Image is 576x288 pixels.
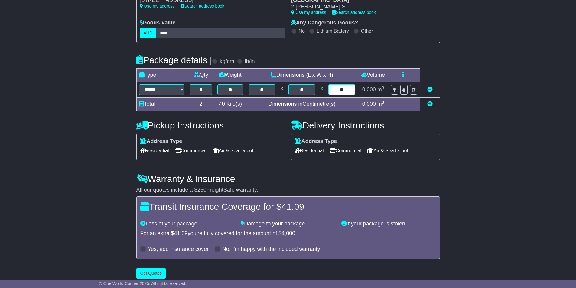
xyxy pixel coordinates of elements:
label: Yes, add insurance cover [148,246,209,253]
label: Goods Value [140,20,176,26]
label: kg/cm [220,58,234,65]
div: 2 [PERSON_NAME] ST [291,4,431,10]
a: Add new item [427,101,433,107]
h4: Delivery Instructions [291,120,440,130]
a: Use my address [140,4,175,8]
span: Residential [295,146,324,155]
td: Volume [358,68,388,82]
span: 40 [219,101,225,107]
label: Lithium Battery [317,28,349,34]
h4: Package details | [136,55,212,65]
a: Search address book [181,4,224,8]
label: AUD [140,28,157,38]
span: 250 [197,187,207,193]
h4: Warranty & Insurance [136,174,440,184]
span: Residential [140,146,169,155]
td: Dimensions in Centimetre(s) [246,97,358,111]
a: Search address book [332,10,376,15]
td: Kilo(s) [215,97,246,111]
a: Remove this item [427,86,433,92]
label: No [299,28,305,34]
span: 0.000 [362,86,376,92]
label: Any Dangerous Goods? [291,20,358,26]
h4: Pickup Instructions [136,120,285,130]
span: Commercial [175,146,207,155]
h4: Transit Insurance Coverage for $ [140,202,436,212]
div: Damage to your package [238,221,338,227]
td: x [318,82,326,97]
sup: 3 [382,86,384,90]
td: Dimensions (L x W x H) [246,68,358,82]
span: 41.09 [174,230,188,236]
span: m [377,86,384,92]
td: Weight [215,68,246,82]
span: Air & Sea Depot [213,146,253,155]
div: All our quotes include a $ FreightSafe warranty. [136,187,440,193]
span: 4,000 [281,230,295,236]
td: Total [136,97,187,111]
span: Air & Sea Depot [367,146,408,155]
sup: 3 [382,100,384,105]
div: If your package is stolen [338,221,439,227]
a: Use my address [291,10,326,15]
span: 41.09 [281,202,304,212]
label: Address Type [295,138,337,145]
label: Address Type [140,138,182,145]
div: For an extra $ you're fully covered for the amount of $ . [140,230,436,237]
td: Type [136,68,187,82]
label: lb/in [245,58,255,65]
div: Loss of your package [137,221,238,227]
td: Qty [187,68,215,82]
span: 0.000 [362,101,376,107]
td: 2 [187,97,215,111]
span: Commercial [330,146,361,155]
span: m [377,101,384,107]
label: Other [361,28,373,34]
label: No, I'm happy with the included warranty [222,246,320,253]
span: © One World Courier 2025. All rights reserved. [99,281,187,286]
td: x [278,82,286,97]
button: Get Quotes [136,268,166,279]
